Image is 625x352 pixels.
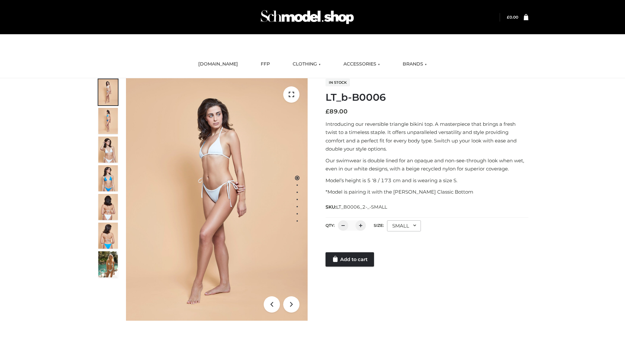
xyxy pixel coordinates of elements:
[98,137,118,163] img: ArielClassicBikiniTop_CloudNine_AzureSky_OW114ECO_3-scaled.jpg
[126,78,308,321] img: ArielClassicBikiniTop_CloudNine_AzureSky_OW114ECO_1
[326,203,388,211] span: SKU:
[288,57,326,71] a: CLOTHING
[326,79,350,86] span: In stock
[398,57,432,71] a: BRANDS
[326,92,528,103] h1: LT_b-B0006
[387,220,421,231] div: SMALL
[374,223,384,228] label: Size:
[326,252,374,267] a: Add to cart
[336,204,387,210] span: LT_B0006_2-_-SMALL
[98,194,118,220] img: ArielClassicBikiniTop_CloudNine_AzureSky_OW114ECO_7-scaled.jpg
[98,108,118,134] img: ArielClassicBikiniTop_CloudNine_AzureSky_OW114ECO_2-scaled.jpg
[326,156,528,173] p: Our swimwear is double lined for an opaque and non-see-through look when wet, even in our white d...
[507,15,518,20] bdi: 0.00
[98,251,118,277] img: Arieltop_CloudNine_AzureSky2.jpg
[326,108,348,115] bdi: 89.00
[258,4,356,30] img: Schmodel Admin 964
[326,120,528,153] p: Introducing our reversible triangle bikini top. A masterpiece that brings a fresh twist to a time...
[339,57,385,71] a: ACCESSORIES
[326,176,528,185] p: Model’s height is 5 ‘8 / 173 cm and is wearing a size S.
[326,188,528,196] p: *Model is pairing it with the [PERSON_NAME] Classic Bottom
[326,223,335,228] label: QTY:
[507,15,509,20] span: £
[98,223,118,249] img: ArielClassicBikiniTop_CloudNine_AzureSky_OW114ECO_8-scaled.jpg
[326,108,329,115] span: £
[256,57,275,71] a: FFP
[98,165,118,191] img: ArielClassicBikiniTop_CloudNine_AzureSky_OW114ECO_4-scaled.jpg
[193,57,243,71] a: [DOMAIN_NAME]
[98,79,118,105] img: ArielClassicBikiniTop_CloudNine_AzureSky_OW114ECO_1-scaled.jpg
[507,15,518,20] a: £0.00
